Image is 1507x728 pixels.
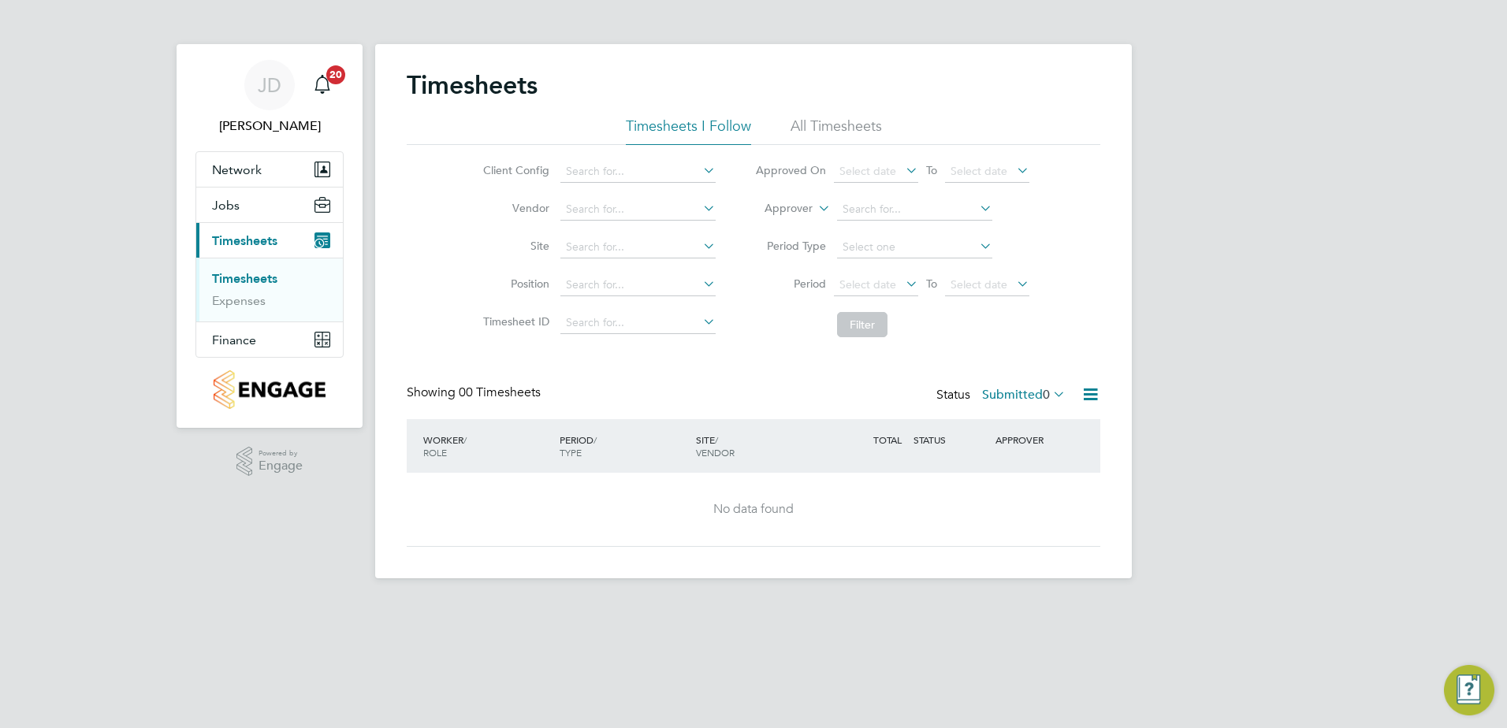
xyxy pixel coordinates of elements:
span: 0 [1043,387,1050,403]
span: JD [258,75,281,95]
label: Approved On [755,163,826,177]
span: Select date [951,164,1007,178]
input: Search for... [560,161,716,183]
input: Search for... [560,236,716,258]
li: Timesheets I Follow [626,117,751,145]
span: Powered by [259,447,303,460]
button: Timesheets [196,223,343,258]
span: 20 [326,65,345,84]
label: Period Type [755,239,826,253]
span: Select date [839,164,896,178]
span: Select date [839,277,896,292]
button: Finance [196,322,343,357]
label: Period [755,277,826,291]
li: All Timesheets [791,117,882,145]
div: PERIOD [556,425,692,466]
span: VENDOR [696,446,735,459]
a: 20 [307,60,338,110]
label: Timesheet ID [478,314,549,329]
h2: Timesheets [407,69,538,101]
span: / [593,433,597,446]
div: Showing [407,384,544,401]
label: Position [478,277,549,291]
button: Jobs [196,188,343,222]
span: James Davies [195,117,344,136]
label: Site [478,239,549,253]
span: / [715,433,718,446]
a: Timesheets [212,271,277,286]
div: WORKER [419,425,556,466]
a: Expenses [212,293,266,308]
div: APPROVER [992,425,1074,454]
span: Jobs [212,198,240,213]
div: Status [936,384,1069,407]
span: TOTAL [873,433,902,446]
div: SITE [692,425,828,466]
label: Client Config [478,163,549,177]
img: countryside-properties-logo-retina.png [214,370,325,409]
span: Timesheets [212,233,277,248]
nav: Main navigation [177,44,363,428]
input: Search for... [837,199,992,221]
input: Search for... [560,274,716,296]
span: Finance [212,332,256,347]
button: Filter [837,312,887,337]
input: Select one [837,236,992,258]
span: To [921,160,942,180]
button: Engage Resource Center [1444,665,1494,715]
span: / [463,433,467,446]
label: Vendor [478,201,549,215]
label: Approver [742,201,813,217]
div: No data found [422,501,1085,518]
div: Timesheets [196,258,343,321]
a: Go to home page [195,370,344,409]
input: Search for... [560,312,716,334]
input: Search for... [560,199,716,221]
a: Powered byEngage [236,447,303,477]
span: ROLE [423,446,447,459]
div: STATUS [910,425,992,454]
button: Network [196,152,343,187]
span: Engage [259,459,303,473]
span: To [921,273,942,294]
label: Submitted [982,387,1066,403]
a: JD[PERSON_NAME] [195,60,344,136]
span: 00 Timesheets [459,384,541,400]
span: Network [212,162,262,177]
span: TYPE [560,446,582,459]
span: Select date [951,277,1007,292]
